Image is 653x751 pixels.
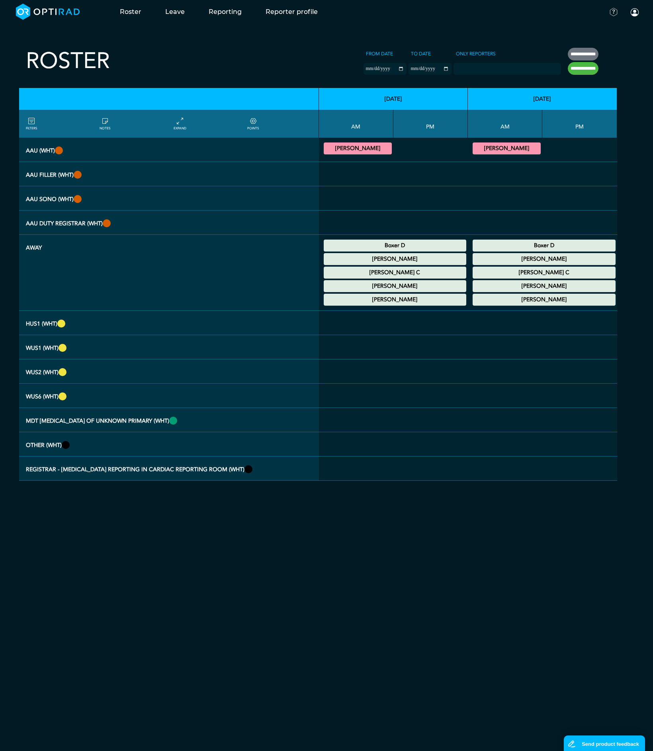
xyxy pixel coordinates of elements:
div: Maternity Leave 00:00 - 23:59 [473,253,615,265]
th: WUS6 (WHT) [19,384,319,408]
div: Annual Leave 00:00 - 23:59 [473,267,615,279]
div: CT Trauma & Urgent/MRI Trauma & Urgent/General US 08:30 - 15:30 [473,142,541,154]
summary: [PERSON_NAME] [474,295,614,304]
summary: [PERSON_NAME] [325,295,465,304]
a: collapse/expand entries [174,117,186,131]
th: Registrar - Cardiac CT Reporting in Cardiac Reporting Room (WHT) [19,456,319,481]
th: PM [542,110,617,138]
th: [DATE] [319,88,468,110]
summary: [PERSON_NAME] [474,281,614,291]
th: PM [393,110,468,138]
th: [DATE] [468,88,617,110]
summary: [PERSON_NAME] [325,281,465,291]
th: AAU Sono (WHT) [19,186,319,211]
img: brand-opti-rad-logos-blue-and-white-d2f68631ba2948856bd03f2d395fb146ddc8fb01b4b6e9315ea85fa773367... [16,4,80,20]
div: Annual Leave 00:00 - 23:59 [473,240,615,252]
th: AM [468,110,542,138]
summary: [PERSON_NAME] [474,254,614,264]
input: null [454,64,494,71]
label: To date [409,48,433,60]
div: Annual Leave 00:00 - 23:59 [324,240,466,252]
th: WUS1 (WHT) [19,335,319,359]
div: Annual Leave 00:00 - 23:59 [324,280,466,292]
label: Only Reporters [454,48,498,60]
summary: [PERSON_NAME] C [325,268,465,277]
summary: Boxer D [474,241,614,250]
a: collapse/expand expected points [247,117,259,131]
h2: Roster [26,48,110,74]
th: WUS2 (WHT) [19,359,319,384]
th: Away [19,235,319,311]
th: MDT CANCER OF UNKNOWN PRIMARY (WHT) [19,408,319,432]
th: AAU FILLER (WHT) [19,162,319,186]
div: Maternity Leave 00:00 - 23:59 [324,253,466,265]
th: HUS1 (WHT) [19,311,319,335]
summary: [PERSON_NAME] [325,144,391,153]
div: Other Leave 00:00 - 23:59 [473,294,615,306]
div: CT Trauma & Urgent/MRI Trauma & Urgent/General US 08:30 - 15:30 [324,142,392,154]
summary: Boxer D [325,241,465,250]
div: Annual Leave 00:00 - 23:59 [473,280,615,292]
th: AAU Duty Registrar (WHT) [19,211,319,235]
a: show/hide notes [100,117,110,131]
summary: [PERSON_NAME] [474,144,540,153]
th: Other (WHT) [19,432,319,456]
div: Other Leave 00:00 - 23:59 [324,294,466,306]
summary: [PERSON_NAME] C [474,268,614,277]
div: Annual Leave 00:00 - 23:59 [324,267,466,279]
th: AAU (WHT) [19,138,319,162]
label: From date [364,48,395,60]
summary: [PERSON_NAME] [325,254,465,264]
th: AM [319,110,393,138]
a: FILTERS [26,117,37,131]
